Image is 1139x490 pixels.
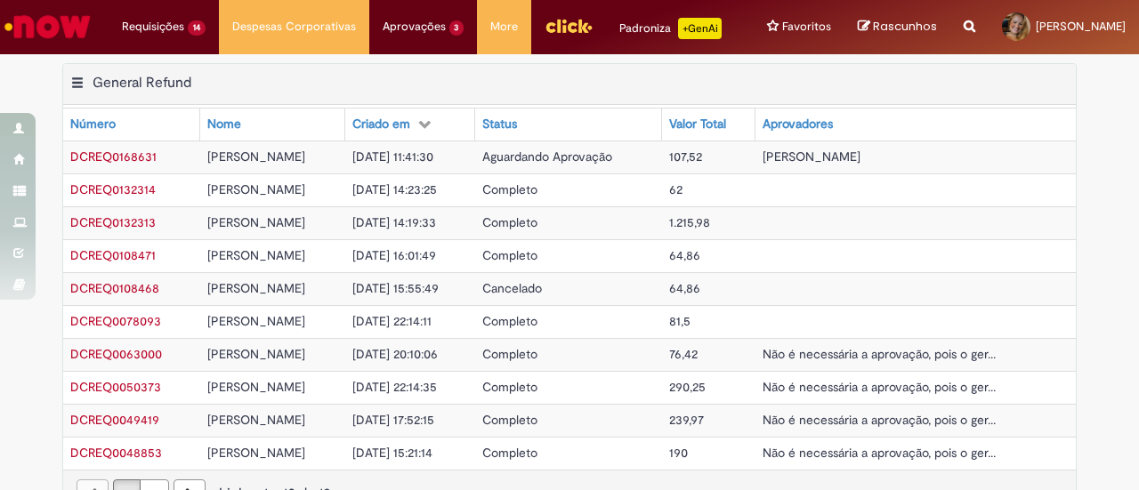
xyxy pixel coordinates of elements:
[352,280,439,296] span: [DATE] 15:55:49
[669,379,706,395] span: 290,25
[70,214,156,230] a: Abrir Registro: DCREQ0132313
[207,181,305,197] span: [PERSON_NAME]
[482,116,517,133] div: Status
[763,149,860,165] span: [PERSON_NAME]
[70,149,157,165] a: Abrir Registro: DCREQ0168631
[482,214,537,230] span: Completo
[482,445,537,461] span: Completo
[482,412,537,428] span: Completo
[1036,19,1126,34] span: [PERSON_NAME]
[669,280,700,296] span: 64,86
[70,379,161,395] span: DCREQ0050373
[873,18,937,35] span: Rascunhos
[763,445,996,461] span: Não é necessária a aprovação, pois o ger...
[207,346,305,362] span: [PERSON_NAME]
[70,74,85,97] button: General Refund Menu de contexto
[70,181,156,197] span: DCREQ0132314
[352,149,433,165] span: [DATE] 11:41:30
[763,412,996,428] span: Não é necessária a aprovação, pois o ger...
[93,74,191,92] h2: General Refund
[352,412,434,428] span: [DATE] 17:52:15
[207,116,241,133] div: Nome
[449,20,464,36] span: 3
[763,346,996,362] span: Não é necessária a aprovação, pois o ger...
[70,149,157,165] span: DCREQ0168631
[207,313,305,329] span: [PERSON_NAME]
[352,379,437,395] span: [DATE] 22:14:35
[207,247,305,263] span: [PERSON_NAME]
[352,445,432,461] span: [DATE] 15:21:14
[207,412,305,428] span: [PERSON_NAME]
[482,149,612,165] span: Aguardando Aprovação
[70,116,116,133] div: Número
[352,247,436,263] span: [DATE] 16:01:49
[70,445,162,461] span: DCREQ0048853
[482,181,537,197] span: Completo
[207,445,305,461] span: [PERSON_NAME]
[70,247,156,263] a: Abrir Registro: DCREQ0108471
[70,346,162,362] a: Abrir Registro: DCREQ0063000
[70,280,159,296] span: DCREQ0108468
[70,247,156,263] span: DCREQ0108471
[70,412,159,428] span: DCREQ0049419
[678,18,722,39] p: +GenAi
[482,313,537,329] span: Completo
[669,116,726,133] div: Valor Total
[482,346,537,362] span: Completo
[669,313,691,329] span: 81,5
[669,149,702,165] span: 107,52
[70,280,159,296] a: Abrir Registro: DCREQ0108468
[482,280,542,296] span: Cancelado
[122,18,184,36] span: Requisições
[352,313,432,329] span: [DATE] 22:14:11
[70,412,159,428] a: Abrir Registro: DCREQ0049419
[207,379,305,395] span: [PERSON_NAME]
[207,149,305,165] span: [PERSON_NAME]
[383,18,446,36] span: Aprovações
[70,379,161,395] a: Abrir Registro: DCREQ0050373
[669,412,704,428] span: 239,97
[669,346,698,362] span: 76,42
[188,20,206,36] span: 14
[352,181,437,197] span: [DATE] 14:23:25
[70,346,162,362] span: DCREQ0063000
[763,116,833,133] div: Aprovadores
[2,9,93,44] img: ServiceNow
[669,181,683,197] span: 62
[232,18,356,36] span: Despesas Corporativas
[858,19,937,36] a: Rascunhos
[782,18,831,36] span: Favoritos
[763,379,996,395] span: Não é necessária a aprovação, pois o ger...
[352,116,410,133] div: Criado em
[669,247,700,263] span: 64,86
[207,214,305,230] span: [PERSON_NAME]
[352,346,438,362] span: [DATE] 20:10:06
[669,214,710,230] span: 1.215,98
[70,445,162,461] a: Abrir Registro: DCREQ0048853
[482,247,537,263] span: Completo
[70,214,156,230] span: DCREQ0132313
[207,280,305,296] span: [PERSON_NAME]
[490,18,518,36] span: More
[70,313,161,329] a: Abrir Registro: DCREQ0078093
[482,379,537,395] span: Completo
[619,18,722,39] div: Padroniza
[352,214,436,230] span: [DATE] 14:19:33
[545,12,593,39] img: click_logo_yellow_360x200.png
[70,313,161,329] span: DCREQ0078093
[669,445,688,461] span: 190
[70,181,156,197] a: Abrir Registro: DCREQ0132314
